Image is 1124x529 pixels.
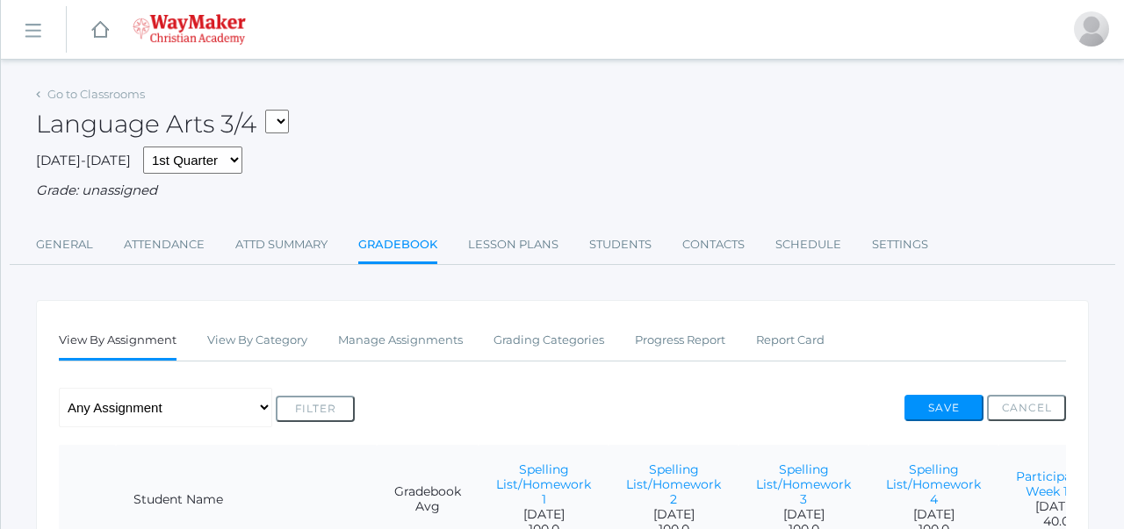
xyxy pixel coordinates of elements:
[468,227,558,262] a: Lesson Plans
[904,395,983,421] button: Save
[756,507,851,522] span: [DATE]
[756,461,851,507] a: Spelling List/Homework 3
[494,323,604,358] a: Grading Categories
[626,461,721,507] a: Spelling List/Homework 2
[1016,468,1096,499] a: Participation Week 10/7
[589,227,652,262] a: Students
[36,227,93,262] a: General
[358,227,437,265] a: Gradebook
[775,227,841,262] a: Schedule
[1016,514,1096,529] span: 40.0
[36,181,1089,201] div: Grade: unassigned
[276,396,355,422] button: Filter
[872,227,928,262] a: Settings
[36,111,289,138] h2: Language Arts 3/4
[1016,499,1096,514] span: [DATE]
[496,461,591,507] a: Spelling List/Homework 1
[59,323,177,361] a: View By Assignment
[987,395,1066,421] button: Cancel
[1074,11,1109,46] div: Joshua Bennett
[36,152,131,168] span: [DATE]-[DATE]
[207,323,307,358] a: View By Category
[756,323,825,358] a: Report Card
[886,507,981,522] span: [DATE]
[133,14,246,45] img: 4_waymaker-logo-stack-white.png
[886,461,981,507] a: Spelling List/Homework 4
[124,227,205,262] a: Attendance
[635,323,725,358] a: Progress Report
[235,227,328,262] a: Attd Summary
[47,87,145,101] a: Go to Classrooms
[626,507,721,522] span: [DATE]
[496,507,591,522] span: [DATE]
[338,323,463,358] a: Manage Assignments
[682,227,745,262] a: Contacts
